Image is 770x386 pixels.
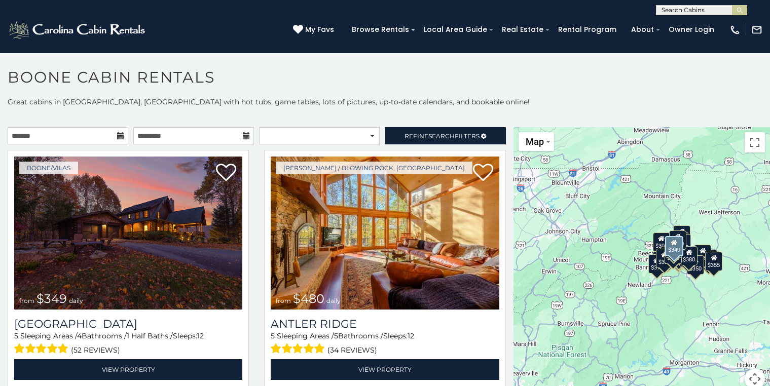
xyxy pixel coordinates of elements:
[8,20,148,40] img: White-1-2.png
[127,331,173,340] span: 1 Half Baths /
[271,331,275,340] span: 5
[653,232,670,251] div: $305
[729,24,741,35] img: phone-regular-white.png
[626,22,659,37] a: About
[327,343,377,357] span: (34 reviews)
[14,317,242,331] h3: Diamond Creek Lodge
[14,331,18,340] span: 5
[305,24,334,35] span: My Favs
[553,22,621,37] a: Rental Program
[271,157,499,310] img: 1714397585_thumbnail.jpeg
[680,246,698,265] div: $380
[326,297,341,304] span: daily
[694,245,711,264] div: $930
[293,291,324,306] span: $480
[419,22,492,37] a: Local Area Guide
[71,343,120,357] span: (52 reviews)
[36,291,67,306] span: $349
[276,162,472,174] a: [PERSON_NAME] / Blowing Rock, [GEOGRAPHIC_DATA]
[276,297,291,304] span: from
[14,157,242,310] a: from $349 daily
[428,132,455,140] span: Search
[408,331,414,340] span: 12
[673,225,690,244] div: $525
[751,24,762,35] img: mail-regular-white.png
[665,239,682,258] div: $210
[497,22,548,37] a: Real Estate
[669,230,686,249] div: $320
[670,248,687,267] div: $315
[665,245,682,264] div: $225
[14,331,242,357] div: Sleeping Areas / Bathrooms / Sleeps:
[705,252,722,271] div: $355
[745,132,765,152] button: Toggle fullscreen view
[14,317,242,331] a: [GEOGRAPHIC_DATA]
[656,248,673,267] div: $325
[197,331,204,340] span: 12
[271,317,499,331] a: Antler Ridge
[14,359,242,380] a: View Property
[334,331,338,340] span: 5
[347,22,414,37] a: Browse Rentals
[664,22,719,37] a: Owner Login
[519,132,554,151] button: Change map style
[674,234,691,253] div: $250
[69,297,83,304] span: daily
[385,127,505,144] a: RefineSearchFilters
[405,132,480,140] span: Refine Filters
[293,24,337,35] a: My Favs
[77,331,82,340] span: 4
[216,163,236,184] a: Add to favorites
[271,359,499,380] a: View Property
[19,162,78,174] a: Boone/Vilas
[19,297,34,304] span: from
[271,157,499,310] a: from $480 daily
[14,157,242,310] img: 1756500887_thumbnail.jpeg
[665,236,683,256] div: $349
[648,254,666,273] div: $375
[687,255,704,275] div: $350
[526,136,544,147] span: Map
[271,331,499,357] div: Sleeping Areas / Bathrooms / Sleeps:
[473,163,493,184] a: Add to favorites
